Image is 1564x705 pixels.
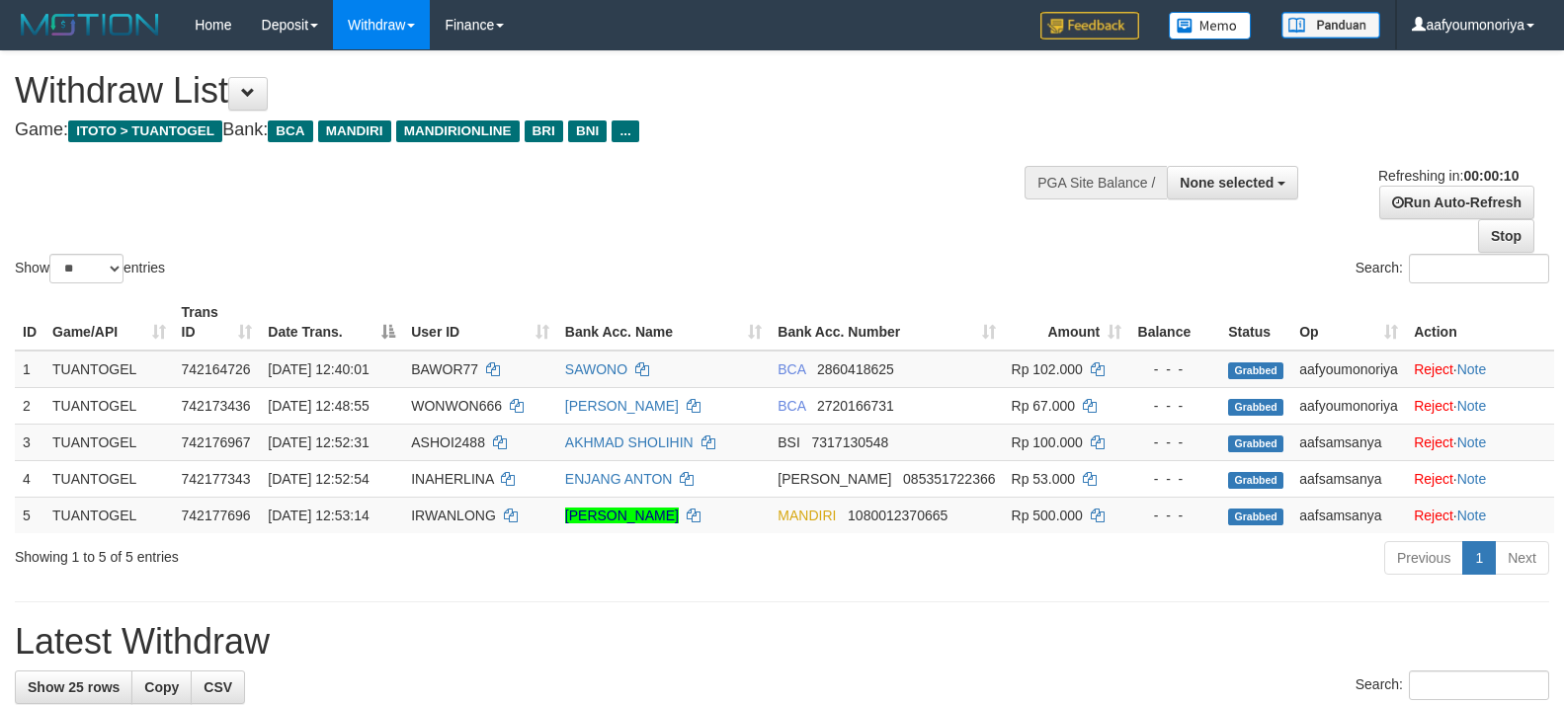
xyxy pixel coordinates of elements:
a: Reject [1414,398,1453,414]
td: TUANTOGEL [44,351,174,388]
span: Rp 53.000 [1012,471,1076,487]
div: - - - [1137,432,1212,452]
img: MOTION_logo.png [15,10,165,39]
img: Feedback.jpg [1040,12,1139,39]
td: aafyoumonoriya [1291,351,1406,388]
a: Reject [1414,434,1453,450]
td: · [1406,497,1554,533]
a: AKHMAD SHOLIHIN [565,434,694,450]
a: Note [1457,508,1487,523]
td: · [1406,351,1554,388]
a: Reject [1414,361,1453,377]
span: Rp 67.000 [1012,398,1076,414]
span: WONWON666 [411,398,502,414]
span: Grabbed [1228,435,1283,452]
label: Search: [1356,670,1549,700]
img: panduan.png [1281,12,1380,39]
label: Search: [1356,254,1549,283]
img: Button%20Memo.svg [1169,12,1252,39]
span: Rp 500.000 [1012,508,1083,523]
a: Reject [1414,508,1453,523]
h1: Latest Withdraw [15,622,1549,662]
span: None selected [1180,175,1274,191]
span: IRWANLONG [411,508,496,523]
td: TUANTOGEL [44,497,174,533]
a: Copy [131,670,192,704]
div: - - - [1137,359,1212,379]
td: · [1406,460,1554,497]
span: ... [612,120,638,142]
th: ID [15,294,44,351]
th: Status [1220,294,1291,351]
th: Op: activate to sort column ascending [1291,294,1406,351]
td: 5 [15,497,44,533]
td: TUANTOGEL [44,424,174,460]
span: Show 25 rows [28,679,120,695]
a: Note [1457,361,1487,377]
span: [DATE] 12:40:01 [268,361,369,377]
span: ITOTO > TUANTOGEL [68,120,222,142]
span: BSI [778,434,800,450]
th: Game/API: activate to sort column ascending [44,294,174,351]
button: None selected [1167,166,1298,199]
span: 742177696 [182,508,251,523]
td: 4 [15,460,44,497]
span: Rp 102.000 [1012,361,1083,377]
td: 1 [15,351,44,388]
span: MANDIRI [318,120,391,142]
td: 3 [15,424,44,460]
span: INAHERLINA [411,471,493,487]
span: BAWOR77 [411,361,478,377]
span: MANDIRI [778,508,836,523]
span: Copy 2860418625 to clipboard [817,361,894,377]
a: ENJANG ANTON [565,471,673,487]
td: TUANTOGEL [44,460,174,497]
td: · [1406,387,1554,424]
span: Copy [144,679,179,695]
span: Grabbed [1228,399,1283,416]
a: Reject [1414,471,1453,487]
span: BRI [525,120,563,142]
th: Action [1406,294,1554,351]
a: 1 [1462,541,1496,575]
span: ASHOI2488 [411,434,485,450]
td: aafyoumonoriya [1291,387,1406,424]
td: aafsamsanya [1291,424,1406,460]
h1: Withdraw List [15,71,1023,111]
span: Grabbed [1228,509,1283,525]
div: - - - [1137,469,1212,489]
span: BNI [568,120,607,142]
span: 742164726 [182,361,251,377]
td: 2 [15,387,44,424]
span: 742177343 [182,471,251,487]
th: Date Trans.: activate to sort column descending [260,294,403,351]
label: Show entries [15,254,165,283]
a: Note [1457,398,1487,414]
th: Amount: activate to sort column ascending [1004,294,1130,351]
td: aafsamsanya [1291,497,1406,533]
span: Grabbed [1228,362,1283,379]
a: Show 25 rows [15,670,132,704]
input: Search: [1409,254,1549,283]
a: [PERSON_NAME] [565,398,679,414]
span: MANDIRIONLINE [396,120,520,142]
span: Refreshing in: [1378,168,1519,184]
span: Copy 7317130548 to clipboard [812,434,889,450]
a: Run Auto-Refresh [1379,186,1534,219]
span: Copy 085351722366 to clipboard [903,471,995,487]
span: BCA [268,120,312,142]
input: Search: [1409,670,1549,700]
span: [DATE] 12:52:54 [268,471,369,487]
span: Copy 1080012370665 to clipboard [848,508,947,523]
th: User ID: activate to sort column ascending [403,294,557,351]
a: Stop [1478,219,1534,253]
span: [DATE] 12:52:31 [268,434,369,450]
td: aafsamsanya [1291,460,1406,497]
span: Copy 2720166731 to clipboard [817,398,894,414]
span: CSV [204,679,232,695]
div: Showing 1 to 5 of 5 entries [15,539,637,567]
th: Trans ID: activate to sort column ascending [174,294,261,351]
a: SAWONO [565,361,627,377]
span: [DATE] 12:48:55 [268,398,369,414]
span: [PERSON_NAME] [778,471,891,487]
